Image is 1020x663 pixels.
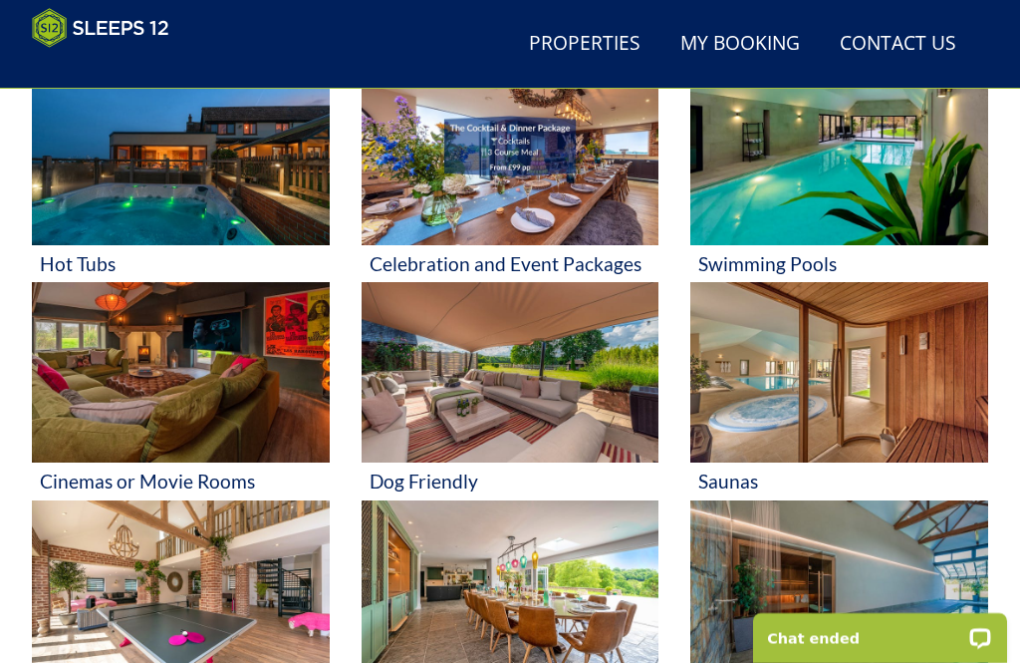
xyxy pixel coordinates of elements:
img: Sleeps 12 [32,8,169,48]
h3: Cinemas or Movie Rooms [40,471,322,492]
iframe: LiveChat chat widget [740,600,1020,663]
iframe: Customer reviews powered by Trustpilot [22,60,231,77]
a: 'Celebration and Event Packages' - Large Group Accommodation Holiday Ideas Celebration and Event ... [362,64,659,282]
h3: Swimming Pools [698,253,980,274]
a: Contact Us [832,22,964,67]
img: 'Dog Friendly' - Large Group Accommodation Holiday Ideas [362,282,659,464]
h3: Saunas [698,471,980,492]
a: 'Hot Tubs' - Large Group Accommodation Holiday Ideas Hot Tubs [32,64,330,282]
img: 'Celebration and Event Packages' - Large Group Accommodation Holiday Ideas [362,64,659,245]
img: 'Saunas' - Large Group Accommodation Holiday Ideas [690,282,988,464]
a: 'Swimming Pools' - Large Group Accommodation Holiday Ideas Swimming Pools [690,64,988,282]
a: 'Saunas' - Large Group Accommodation Holiday Ideas Saunas [690,282,988,500]
a: 'Dog Friendly' - Large Group Accommodation Holiday Ideas Dog Friendly [362,282,659,500]
h3: Dog Friendly [370,471,651,492]
a: My Booking [672,22,808,67]
h3: Hot Tubs [40,253,322,274]
h3: Celebration and Event Packages [370,253,651,274]
img: 'Hot Tubs' - Large Group Accommodation Holiday Ideas [32,64,330,245]
img: 'Cinemas or Movie Rooms' - Large Group Accommodation Holiday Ideas [32,282,330,464]
img: 'Swimming Pools' - Large Group Accommodation Holiday Ideas [690,64,988,245]
a: Properties [521,22,648,67]
a: 'Cinemas or Movie Rooms' - Large Group Accommodation Holiday Ideas Cinemas or Movie Rooms [32,282,330,500]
